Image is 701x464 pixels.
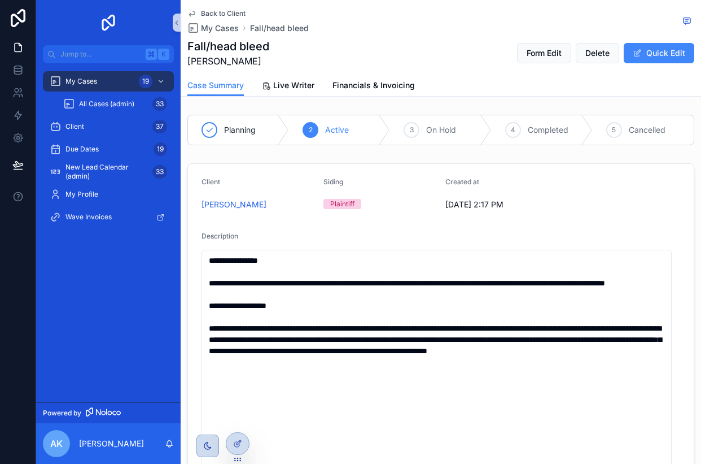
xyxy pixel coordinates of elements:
[224,124,256,136] span: Planning
[43,116,174,137] a: Client37
[426,124,456,136] span: On Hold
[187,75,244,97] a: Case Summary
[79,438,144,449] p: [PERSON_NAME]
[187,9,246,18] a: Back to Client
[65,163,148,181] span: New Lead Calendar (admin)
[65,190,98,199] span: My Profile
[273,80,314,91] span: Live Writer
[99,14,117,32] img: App logo
[50,437,63,450] span: AK
[65,77,97,86] span: My Cases
[585,47,610,59] span: Delete
[201,232,238,240] span: Description
[187,80,244,91] span: Case Summary
[612,125,616,135] span: 5
[43,184,174,205] a: My Profile
[445,199,558,210] span: [DATE] 2:17 PM
[152,97,167,111] div: 33
[43,207,174,227] a: Wave Invoices
[43,71,174,92] a: My Cases19
[56,94,174,114] a: All Cases (admin)33
[629,124,665,136] span: Cancelled
[60,50,141,59] span: Jump to...
[43,139,174,159] a: Due Dates19
[139,75,152,88] div: 19
[79,99,134,109] span: All Cases (admin)
[309,125,313,135] span: 2
[36,402,181,423] a: Powered by
[262,75,314,98] a: Live Writer
[152,165,167,179] div: 33
[527,47,562,59] span: Form Edit
[152,120,167,133] div: 37
[201,177,220,186] span: Client
[65,122,84,131] span: Client
[36,63,181,242] div: scrollable content
[187,23,239,34] a: My Cases
[332,75,415,98] a: Financials & Invoicing
[576,43,619,63] button: Delete
[330,199,354,209] div: Plaintiff
[410,125,414,135] span: 3
[201,199,266,210] a: [PERSON_NAME]
[624,43,694,63] button: Quick Edit
[528,124,568,136] span: Completed
[201,23,239,34] span: My Cases
[154,142,167,156] div: 19
[43,409,81,418] span: Powered by
[332,80,415,91] span: Financials & Invoicing
[201,9,246,18] span: Back to Client
[325,124,349,136] span: Active
[187,54,269,68] span: [PERSON_NAME]
[250,23,309,34] a: Fall/head bleed
[323,177,343,186] span: Siding
[65,145,99,154] span: Due Dates
[65,213,112,222] span: Wave Invoices
[159,50,168,59] span: K
[511,125,515,135] span: 4
[187,38,269,54] h1: Fall/head bleed
[43,162,174,182] a: New Lead Calendar (admin)33
[43,45,174,63] button: Jump to...K
[445,177,479,186] span: Created at
[517,43,571,63] button: Form Edit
